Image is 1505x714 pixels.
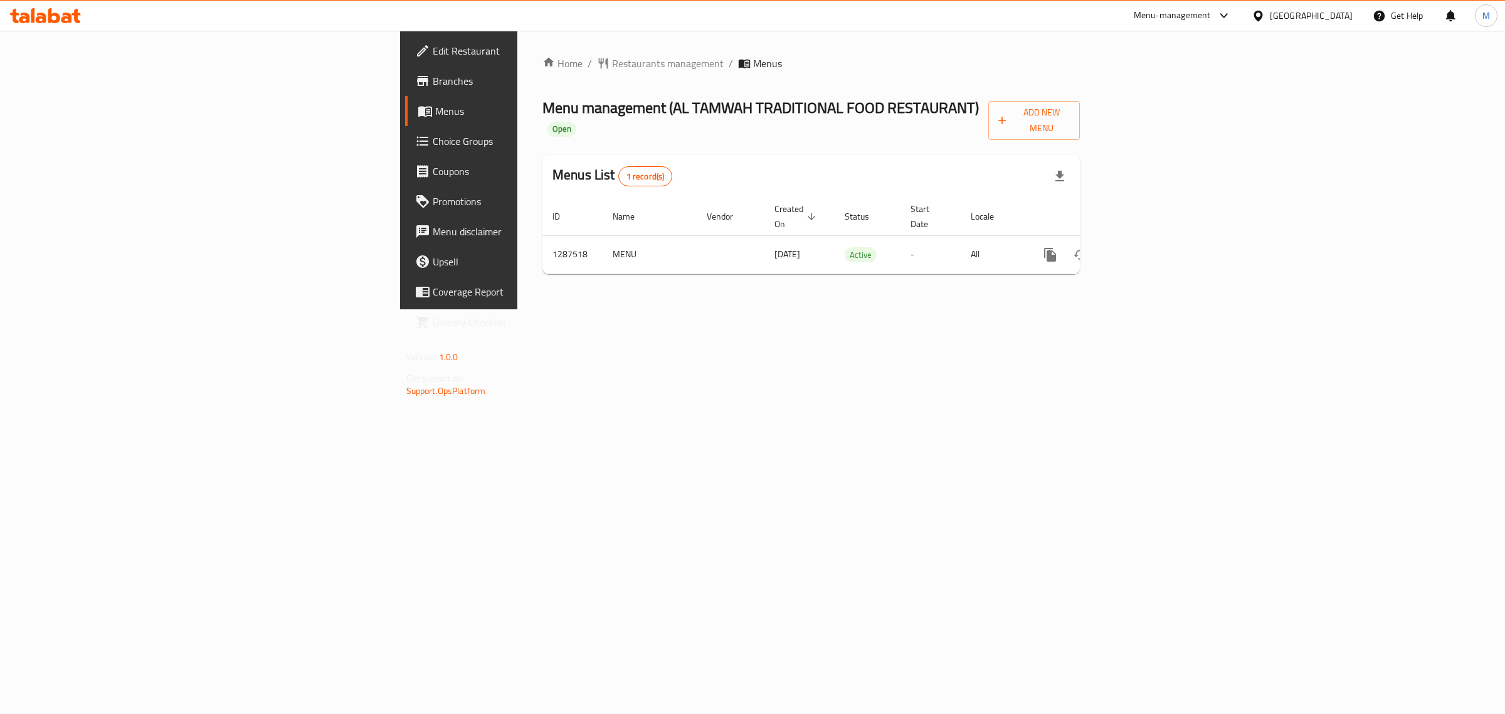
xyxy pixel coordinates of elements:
button: more [1035,240,1065,270]
h2: Menus List [552,166,672,186]
a: Promotions [405,186,652,216]
a: Branches [405,66,652,96]
nav: breadcrumb [542,56,1080,71]
button: Add New Menu [988,101,1080,140]
span: Restaurants management [612,56,724,71]
a: Menu disclaimer [405,216,652,247]
span: Version: [406,349,437,365]
span: Menu management ( AL TAMWAH TRADITIONAL FOOD RESTAURANT ) [542,93,979,122]
span: Upsell [433,254,642,269]
span: Promotions [433,194,642,209]
div: Active [845,247,877,262]
span: Name [613,209,651,224]
span: Vendor [707,209,749,224]
a: Coverage Report [405,277,652,307]
a: Grocery Checklist [405,307,652,337]
span: M [1482,9,1490,23]
td: All [961,235,1025,274]
span: Coverage Report [433,284,642,299]
a: Edit Restaurant [405,36,652,66]
span: Menu disclaimer [433,224,642,239]
span: Edit Restaurant [433,43,642,58]
span: Choice Groups [433,134,642,149]
div: [GEOGRAPHIC_DATA] [1270,9,1353,23]
a: Support.OpsPlatform [406,383,486,399]
td: - [900,235,961,274]
span: Status [845,209,885,224]
span: Start Date [911,201,946,232]
li: / [729,56,733,71]
span: Locale [971,209,1010,224]
span: [DATE] [774,246,800,262]
table: enhanced table [542,198,1166,274]
span: Branches [433,73,642,88]
button: Change Status [1065,240,1096,270]
a: Choice Groups [405,126,652,156]
a: Upsell [405,247,652,277]
span: Get support on: [406,370,464,386]
th: Actions [1025,198,1166,236]
div: Menu-management [1134,8,1211,23]
a: Coupons [405,156,652,186]
span: Menus [435,104,642,119]
span: Coupons [433,164,642,179]
div: Export file [1045,161,1075,191]
span: Grocery Checklist [433,314,642,329]
div: Total records count [618,166,673,186]
span: Created On [774,201,820,232]
a: Menus [405,96,652,126]
span: ID [552,209,576,224]
span: Add New Menu [998,105,1070,136]
a: Restaurants management [597,56,724,71]
span: 1.0.0 [439,349,458,365]
span: Active [845,248,877,262]
span: Menus [753,56,782,71]
span: 1 record(s) [619,171,672,183]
